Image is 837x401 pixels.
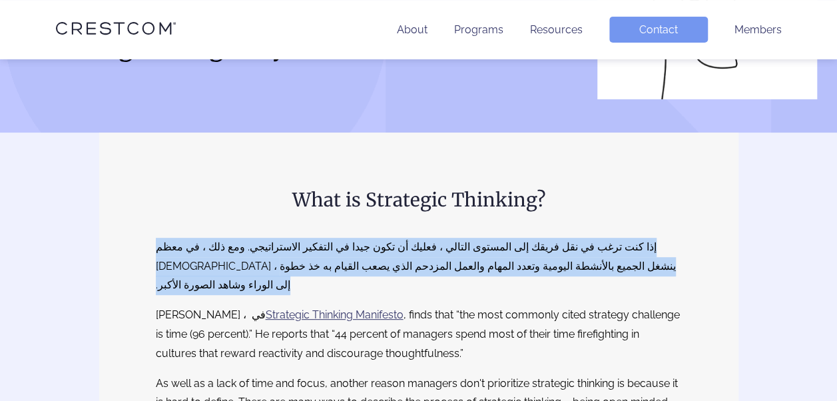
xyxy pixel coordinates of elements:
[609,17,708,43] a: Contact
[397,23,427,36] a: About
[530,23,583,36] a: Resources
[156,308,266,321] font: ‏[PERSON_NAME] ، في ‏
[156,306,682,363] p: , finds that “the most commonly cited strategy challenge is time (96 percent).” He reports that “...
[734,23,782,36] a: Members
[454,23,503,36] a: Programs
[156,238,682,295] p: ‏إذا كنت ترغب في نقل فريقك إلى المستوى التالي ، فعليك أن تكون جيدا في التفكير الاستراتيجي. ومع ذل...
[156,186,682,214] h2: What is Strategic Thinking?
[266,308,404,321] a: Strategic Thinking Manifesto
